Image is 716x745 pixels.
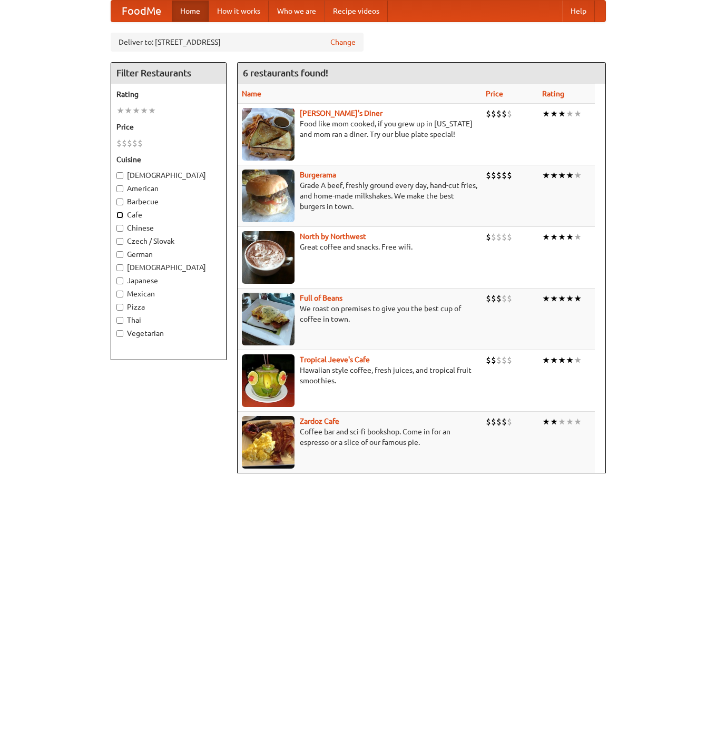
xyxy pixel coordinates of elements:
[502,108,507,120] li: $
[242,118,477,140] p: Food like mom cooked, if you grew up in [US_STATE] and mom ran a diner. Try our blue plate special!
[550,170,558,181] li: ★
[566,231,574,243] li: ★
[116,317,123,324] input: Thai
[148,105,156,116] li: ★
[502,231,507,243] li: $
[116,198,123,205] input: Barbecue
[491,354,496,366] li: $
[116,172,123,179] input: [DEMOGRAPHIC_DATA]
[116,249,221,260] label: German
[140,105,148,116] li: ★
[491,293,496,304] li: $
[542,170,550,181] li: ★
[300,355,370,364] b: Tropical Jeeve's Cafe
[542,416,550,428] li: ★
[486,416,491,428] li: $
[550,231,558,243] li: ★
[116,304,123,311] input: Pizza
[242,90,261,98] a: Name
[116,277,123,284] input: Japanese
[574,354,582,366] li: ★
[325,1,388,22] a: Recipe videos
[242,293,295,345] img: beans.jpg
[242,426,477,448] p: Coffee bar and sci-fi bookshop. Come in for an espresso or a slice of our famous pie.
[242,108,295,161] img: sallys.jpg
[242,354,295,407] img: jeeves.jpg
[507,108,512,120] li: $
[300,294,342,302] a: Full of Beans
[502,170,507,181] li: $
[542,293,550,304] li: ★
[542,231,550,243] li: ★
[562,1,595,22] a: Help
[486,170,491,181] li: $
[558,293,566,304] li: ★
[486,90,503,98] a: Price
[566,293,574,304] li: ★
[116,289,221,299] label: Mexican
[116,236,221,246] label: Czech / Slovak
[300,232,366,241] a: North by Northwest
[491,108,496,120] li: $
[127,137,132,149] li: $
[550,108,558,120] li: ★
[496,416,502,428] li: $
[132,105,140,116] li: ★
[486,108,491,120] li: $
[116,223,221,233] label: Chinese
[507,170,512,181] li: $
[496,108,502,120] li: $
[116,170,221,181] label: [DEMOGRAPHIC_DATA]
[242,170,295,222] img: burgerama.jpg
[330,37,356,47] a: Change
[242,180,477,212] p: Grade A beef, freshly ground every day, hand-cut fries, and home-made milkshakes. We make the bes...
[558,108,566,120] li: ★
[124,105,132,116] li: ★
[507,293,512,304] li: $
[574,108,582,120] li: ★
[496,231,502,243] li: $
[502,293,507,304] li: $
[116,196,221,207] label: Barbecue
[491,170,496,181] li: $
[300,109,382,117] a: [PERSON_NAME]'s Diner
[486,231,491,243] li: $
[111,63,226,84] h4: Filter Restaurants
[116,275,221,286] label: Japanese
[558,416,566,428] li: ★
[566,416,574,428] li: ★
[300,417,339,425] b: Zardoz Cafe
[116,137,122,149] li: $
[116,225,123,232] input: Chinese
[242,365,477,386] p: Hawaiian style coffee, fresh juices, and tropical fruit smoothies.
[496,170,502,181] li: $
[122,137,127,149] li: $
[502,416,507,428] li: $
[243,68,328,78] ng-pluralize: 6 restaurants found!
[111,1,172,22] a: FoodMe
[507,231,512,243] li: $
[502,354,507,366] li: $
[574,170,582,181] li: ★
[542,90,564,98] a: Rating
[574,293,582,304] li: ★
[550,416,558,428] li: ★
[486,293,491,304] li: $
[116,183,221,194] label: American
[550,354,558,366] li: ★
[116,105,124,116] li: ★
[542,108,550,120] li: ★
[269,1,325,22] a: Who we are
[558,170,566,181] li: ★
[116,185,123,192] input: American
[507,354,512,366] li: $
[574,416,582,428] li: ★
[507,416,512,428] li: $
[116,89,221,100] h5: Rating
[111,33,364,52] div: Deliver to: [STREET_ADDRESS]
[566,354,574,366] li: ★
[558,231,566,243] li: ★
